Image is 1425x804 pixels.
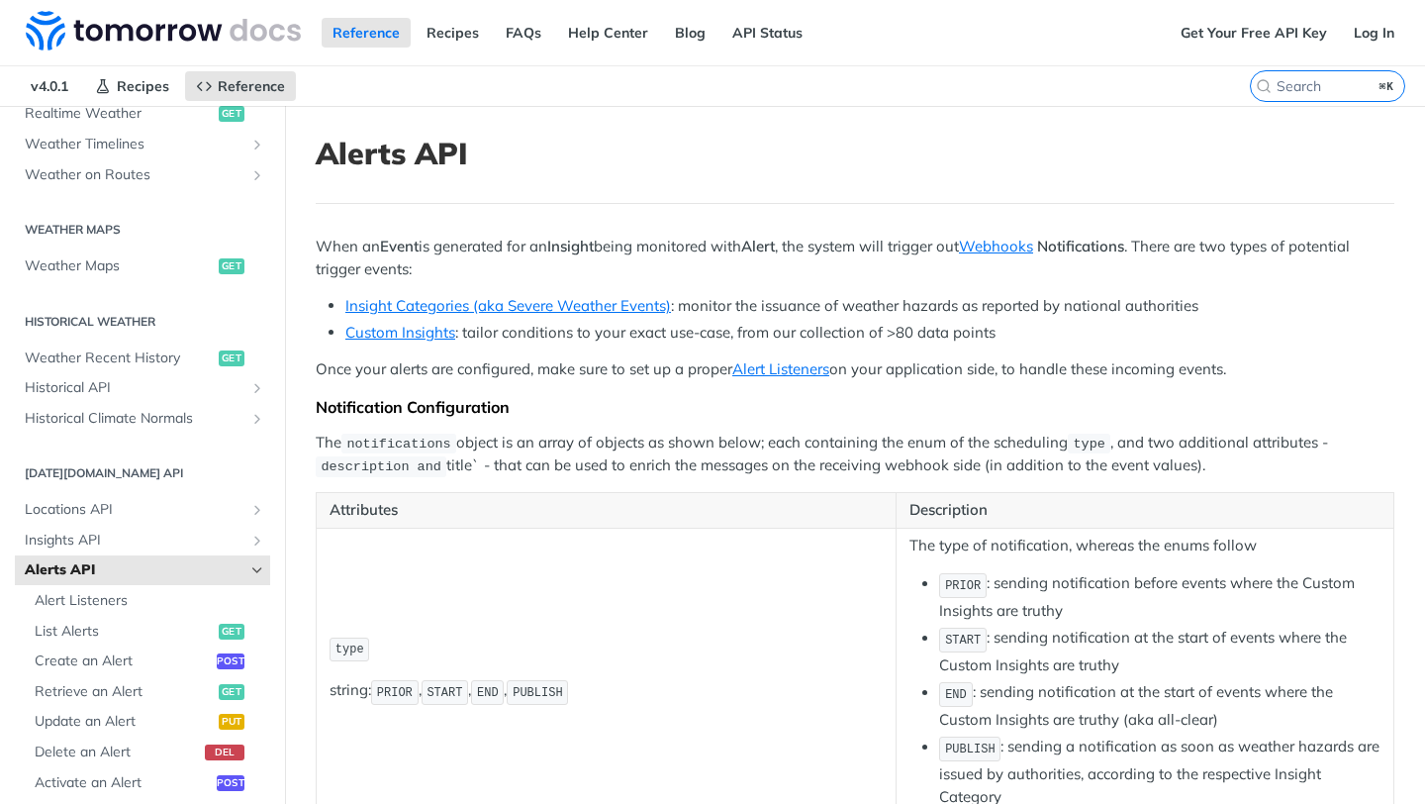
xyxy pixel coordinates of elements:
span: Weather Timelines [25,135,244,154]
span: PUBLISH [945,743,995,756]
a: API Status [721,18,813,48]
span: PUBLISH [513,686,562,700]
a: Historical APIShow subpages for Historical API [15,373,270,403]
span: get [219,258,244,274]
span: END [477,686,499,700]
button: Show subpages for Insights API [249,533,265,549]
span: get [219,624,244,640]
strong: Insight [547,237,594,255]
span: del [205,745,244,760]
span: get [219,684,244,700]
button: Show subpages for Historical Climate Normals [249,411,265,427]
span: Retrieve an Alert [35,682,214,702]
li: : tailor conditions to your exact use-case, from our collection of >80 data points [345,322,1394,345]
a: Alert Listeners [25,586,270,616]
a: Retrieve an Alertget [25,677,270,707]
span: post [217,653,244,669]
span: Delete an Alert [35,743,200,762]
span: Historical Climate Normals [25,409,244,429]
span: Alerts API [25,560,244,580]
p: When an is generated for an being monitored with , the system will trigger out . There are two ty... [316,236,1394,280]
svg: Search [1256,78,1272,94]
a: Help Center [557,18,659,48]
span: Reference [218,77,285,95]
h2: [DATE][DOMAIN_NAME] API [15,464,270,482]
strong: Notifications [1037,237,1124,255]
button: Show subpages for Weather on Routes [249,167,265,183]
a: Weather Mapsget [15,251,270,281]
a: Alert Listeners [732,359,829,378]
a: List Alertsget [25,617,270,647]
a: FAQs [495,18,552,48]
span: Update an Alert [35,712,214,732]
span: notifications [346,437,450,452]
a: Activate an Alertpost [25,768,270,798]
span: PRIOR [945,579,981,593]
a: Alerts APIHide subpages for Alerts API [15,555,270,585]
span: post [217,775,244,791]
strong: Event [380,237,419,255]
button: Show subpages for Locations API [249,502,265,518]
a: Webhooks [959,237,1033,255]
a: Weather on RoutesShow subpages for Weather on Routes [15,160,270,190]
a: Recipes [84,71,180,101]
a: Historical Climate NormalsShow subpages for Historical Climate Normals [15,404,270,434]
li: : sending notification at the start of events where the Custom Insights are truthy (aka all-clear) [939,680,1380,731]
span: Weather Recent History [25,349,214,368]
span: Create an Alert [35,652,212,671]
a: Weather TimelinesShow subpages for Weather Timelines [15,130,270,159]
li: : monitor the issuance of weather hazards as reported by national authorities [345,295,1394,318]
span: List Alerts [35,622,214,642]
a: Weather Recent Historyget [15,344,270,373]
a: Log In [1343,18,1405,48]
span: Locations API [25,500,244,520]
button: Show subpages for Weather Timelines [249,137,265,152]
span: type [1074,437,1105,452]
span: Insights API [25,531,244,551]
a: Blog [664,18,716,48]
p: Description [909,499,1380,522]
span: START [945,634,981,648]
a: Insights APIShow subpages for Insights API [15,526,270,555]
span: Weather Maps [25,256,214,276]
span: description and [321,459,441,474]
a: Create an Alertpost [25,647,270,676]
p: Attributes [330,499,883,522]
span: PRIOR [377,686,413,700]
h2: Historical Weather [15,313,270,331]
li: : sending notification at the start of events where the Custom Insights are truthy [939,626,1380,676]
span: get [219,106,244,122]
span: Weather on Routes [25,165,244,185]
img: Tomorrow.io Weather API Docs [26,11,301,50]
a: Update an Alertput [25,707,270,737]
span: Activate an Alert [35,773,212,793]
kbd: ⌘K [1375,76,1399,96]
a: Delete an Alertdel [25,738,270,767]
h2: Weather Maps [15,221,270,239]
p: The object is an array of objects as shown below; each containing the enum of the scheduling , an... [316,432,1394,478]
p: The type of notification, whereas the enums follow [909,535,1380,557]
a: Custom Insights [345,323,455,342]
strong: Alert [741,237,775,255]
span: Recipes [117,77,169,95]
a: Realtime Weatherget [15,99,270,129]
h1: Alerts API [316,136,1394,171]
span: START [427,686,462,700]
a: Reference [322,18,411,48]
span: get [219,351,244,366]
p: Once your alerts are configured, make sure to set up a proper on your application side, to handle... [316,358,1394,381]
span: v4.0.1 [20,71,79,101]
a: Recipes [416,18,490,48]
span: Historical API [25,378,244,398]
a: Locations APIShow subpages for Locations API [15,495,270,525]
a: Insight Categories (aka Severe Weather Events) [345,296,671,315]
div: Notification Configuration [316,397,1394,417]
li: : sending notification before events where the Custom Insights are truthy [939,571,1380,622]
span: type [335,643,364,656]
span: put [219,714,244,730]
span: END [945,688,967,702]
a: Reference [185,71,296,101]
button: Hide subpages for Alerts API [249,562,265,578]
span: Realtime Weather [25,104,214,124]
a: Get Your Free API Key [1170,18,1338,48]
